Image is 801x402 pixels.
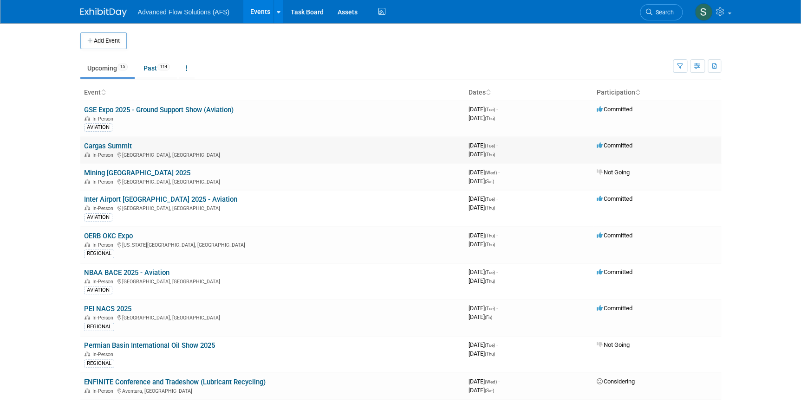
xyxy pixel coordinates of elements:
[485,116,495,121] span: (Thu)
[597,195,632,202] span: Committed
[469,195,498,202] span: [DATE]
[469,241,495,248] span: [DATE]
[84,178,461,185] div: [GEOGRAPHIC_DATA], [GEOGRAPHIC_DATA]
[485,179,494,184] span: (Sat)
[84,213,112,222] div: AVIATION
[84,305,131,313] a: PEI NACS 2025
[84,341,215,350] a: Permian Basin International Oil Show 2025
[469,142,498,149] span: [DATE]
[485,205,495,211] span: (Thu)
[469,151,495,158] span: [DATE]
[469,341,498,348] span: [DATE]
[469,204,495,211] span: [DATE]
[84,277,461,285] div: [GEOGRAPHIC_DATA], [GEOGRAPHIC_DATA]
[498,378,500,385] span: -
[92,116,116,122] span: In-Person
[469,232,498,239] span: [DATE]
[635,89,640,96] a: Sort by Participation Type
[84,142,132,150] a: Cargas Summit
[84,232,133,240] a: OERB OKC Expo
[597,268,632,275] span: Committed
[85,205,90,210] img: In-Person Event
[640,4,683,20] a: Search
[496,195,498,202] span: -
[84,204,461,211] div: [GEOGRAPHIC_DATA], [GEOGRAPHIC_DATA]
[469,350,495,357] span: [DATE]
[485,343,495,348] span: (Tue)
[496,341,498,348] span: -
[485,152,495,157] span: (Thu)
[469,178,494,185] span: [DATE]
[597,169,630,176] span: Not Going
[85,116,90,121] img: In-Person Event
[485,379,497,384] span: (Wed)
[469,106,498,113] span: [DATE]
[485,107,495,112] span: (Tue)
[597,232,632,239] span: Committed
[485,242,495,247] span: (Thu)
[84,387,461,394] div: Aventura, [GEOGRAPHIC_DATA]
[92,152,116,158] span: In-Person
[92,242,116,248] span: In-Person
[80,8,127,17] img: ExhibitDay
[84,123,112,132] div: AVIATION
[485,315,492,320] span: (Fri)
[85,242,90,247] img: In-Person Event
[80,85,465,101] th: Event
[84,195,237,204] a: Inter Airport [GEOGRAPHIC_DATA] 2025 - Aviation
[92,205,116,211] span: In-Person
[84,286,112,294] div: AVIATION
[486,89,490,96] a: Sort by Start Date
[652,9,674,16] span: Search
[84,268,169,277] a: NBAA BACE 2025 - Aviation
[465,85,593,101] th: Dates
[85,179,90,184] img: In-Person Event
[85,388,90,393] img: In-Person Event
[84,249,114,258] div: REGIONAL
[695,3,712,21] img: Steve McAnally
[85,279,90,283] img: In-Person Event
[92,388,116,394] span: In-Person
[157,64,170,70] span: 114
[84,313,461,321] div: [GEOGRAPHIC_DATA], [GEOGRAPHIC_DATA]
[84,241,461,248] div: [US_STATE][GEOGRAPHIC_DATA], [GEOGRAPHIC_DATA]
[485,351,495,357] span: (Thu)
[597,106,632,113] span: Committed
[485,170,497,175] span: (Wed)
[469,313,492,320] span: [DATE]
[92,351,116,357] span: In-Person
[469,305,498,312] span: [DATE]
[84,151,461,158] div: [GEOGRAPHIC_DATA], [GEOGRAPHIC_DATA]
[84,106,234,114] a: GSE Expo 2025 - Ground Support Show (Aviation)
[469,277,495,284] span: [DATE]
[597,378,635,385] span: Considering
[597,142,632,149] span: Committed
[485,388,494,393] span: (Sat)
[469,115,495,121] span: [DATE]
[496,106,498,113] span: -
[597,341,630,348] span: Not Going
[498,169,500,176] span: -
[137,59,177,77] a: Past114
[84,323,114,331] div: REGIONAL
[85,351,90,356] img: In-Person Event
[138,8,230,16] span: Advanced Flow Solutions (AFS)
[496,142,498,149] span: -
[92,315,116,321] span: In-Person
[485,306,495,311] span: (Tue)
[80,32,127,49] button: Add Event
[469,169,500,176] span: [DATE]
[80,59,135,77] a: Upcoming15
[101,89,105,96] a: Sort by Event Name
[496,232,498,239] span: -
[485,270,495,275] span: (Tue)
[593,85,721,101] th: Participation
[92,179,116,185] span: In-Person
[496,268,498,275] span: -
[485,233,495,238] span: (Thu)
[485,279,495,284] span: (Thu)
[85,152,90,157] img: In-Person Event
[117,64,128,70] span: 15
[496,305,498,312] span: -
[84,378,266,386] a: ENFINITE Conference and Tradeshow (Lubricant Recycling)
